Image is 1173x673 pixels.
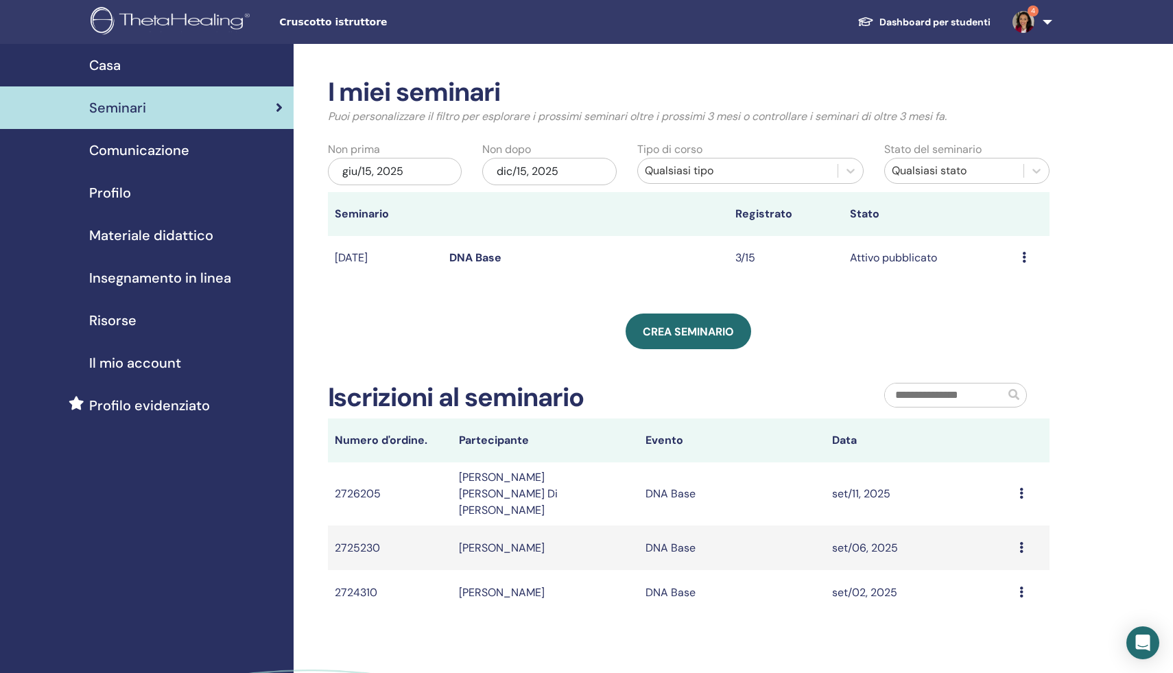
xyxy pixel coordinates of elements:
div: Open Intercom Messenger [1126,626,1159,659]
a: Crea seminario [626,314,751,349]
span: Seminari [89,97,146,118]
td: [PERSON_NAME] [452,526,639,570]
td: DNA Base [639,462,825,526]
h2: I miei seminari [328,77,1050,108]
span: 4 [1028,5,1039,16]
label: Non dopo [482,141,531,158]
h2: Iscrizioni al seminario [328,382,584,414]
td: 3/15 [728,236,843,281]
div: Qualsiasi stato [892,163,1017,179]
th: Registrato [728,192,843,236]
span: Il mio account [89,353,181,373]
span: Risorse [89,310,137,331]
img: graduation-cap-white.svg [857,16,874,27]
span: Insegnamento in linea [89,268,231,288]
td: [PERSON_NAME] [452,570,639,615]
p: Puoi personalizzare il filtro per esplorare i prossimi seminari oltre i prossimi 3 mesi o control... [328,108,1050,125]
td: [DATE] [328,236,442,281]
div: giu/15, 2025 [328,158,462,185]
span: Casa [89,55,121,75]
span: Crea seminario [643,324,734,339]
td: [PERSON_NAME] [PERSON_NAME] Di [PERSON_NAME] [452,462,639,526]
th: Evento [639,418,825,462]
label: Tipo di corso [637,141,702,158]
td: 2726205 [328,462,452,526]
span: Cruscotto istruttore [279,15,485,29]
th: Data [825,418,1012,462]
td: 2724310 [328,570,452,615]
td: Attivo pubblicato [843,236,1015,281]
span: Profilo evidenziato [89,395,210,416]
img: logo.png [91,7,254,38]
span: Profilo [89,182,131,203]
a: DNA Base [449,250,501,265]
a: Dashboard per studenti [846,10,1002,35]
label: Non prima [328,141,380,158]
td: set/02, 2025 [825,570,1012,615]
div: dic/15, 2025 [482,158,617,185]
td: DNA Base [639,526,825,570]
th: Partecipante [452,418,639,462]
span: Materiale didattico [89,225,213,246]
div: Qualsiasi tipo [645,163,831,179]
th: Seminario [328,192,442,236]
td: set/11, 2025 [825,462,1012,526]
th: Stato [843,192,1015,236]
td: 2725230 [328,526,452,570]
img: default.jpg [1012,11,1034,33]
td: set/06, 2025 [825,526,1012,570]
td: DNA Base [639,570,825,615]
span: Comunicazione [89,140,189,161]
th: Numero d'ordine. [328,418,452,462]
label: Stato del seminario [884,141,982,158]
